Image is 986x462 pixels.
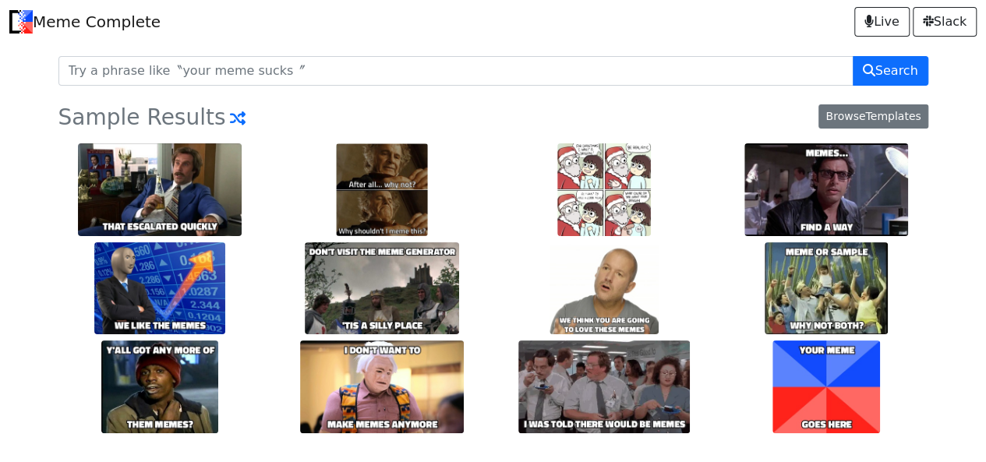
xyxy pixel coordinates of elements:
img: i_was_told_there_would_be_memes.webp [518,340,691,433]
span: Slack [923,12,967,31]
a: Meme Complete [9,6,161,37]
img: goes_here.jpg [772,340,880,433]
span: Live [864,12,899,31]
h3: Sample Results [58,104,281,131]
img: Why_shouldn't_I_meme_this~q.jpg [336,143,429,236]
a: BrowseTemplates [818,104,928,129]
img: find_a_way.jpg [744,143,909,236]
img: we_think_you_are_going_to_love_these_memes.jpg [550,242,659,335]
img: 'tis_a_silly_place.jpg [305,242,459,335]
a: Live [854,7,910,37]
img: that_escalated_quickly.jpg [78,143,242,236]
img: ok_i_want_to_make_a_good_meme.jpg [557,143,650,236]
a: Slack [913,7,977,37]
img: why_not_both~q.webp [765,242,887,335]
input: Try a phrase like〝your meme sucks〞 [58,56,853,86]
button: Search [853,56,928,86]
img: we_like_the_memes.jpg [94,242,226,335]
span: Search [863,62,918,80]
img: Meme Complete [9,10,33,34]
span: Browse [825,110,865,122]
img: them_memes~q.jpg [101,340,219,433]
img: make_memes_anymore.jpg [300,340,465,433]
